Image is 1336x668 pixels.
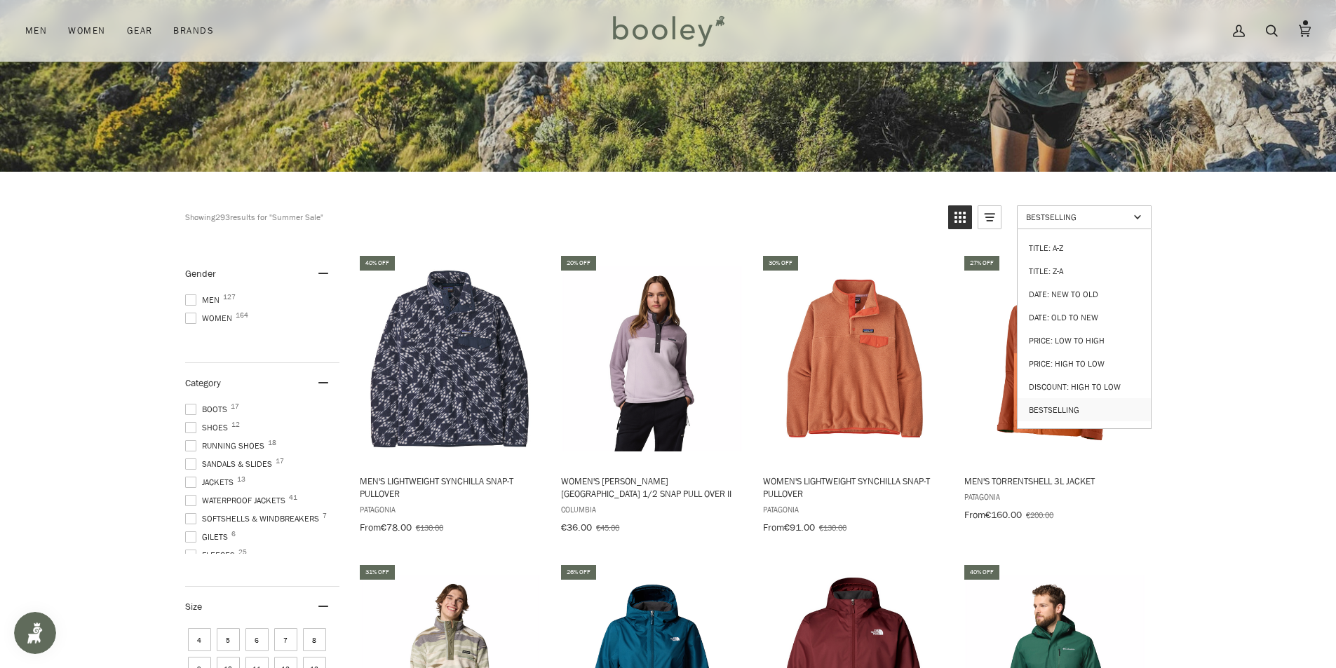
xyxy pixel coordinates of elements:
a: Discount: High to Low [1018,375,1151,398]
span: Columbia [561,503,743,515]
span: €78.00 [381,521,412,534]
span: 12 [231,421,240,428]
span: €200.00 [1026,509,1053,521]
span: From [360,521,381,534]
iframe: Button to open loyalty program pop-up [14,612,56,654]
div: 31% off [360,565,395,580]
ul: Sort options [1017,229,1152,429]
span: Gilets [185,531,232,543]
img: Patagonia Men's Torrentshell 3L Jacket Redtail Rust - Booley Galway [962,266,1148,452]
span: €91.00 [784,521,815,534]
div: 20% off [561,256,596,271]
span: 18 [268,439,276,447]
span: Patagonia [360,503,541,515]
span: Men [25,24,47,38]
a: Price: Low to High [1018,329,1151,352]
span: €130.00 [416,522,443,533]
span: 17 [276,458,284,465]
a: Title: Z-A [1018,259,1151,282]
span: 7 [323,512,327,519]
a: Sort options [1017,205,1152,229]
span: Women [68,24,105,38]
span: Brands [173,24,214,38]
span: Running Shoes [185,439,269,452]
span: Size: 7 [274,628,297,651]
span: Category [185,376,221,390]
img: Patagonia Men's Lightweight Synchilla Snap-T Pullover Synched Flight / New Navy - Booley Galway [358,266,544,452]
span: Size: 4 [188,628,211,651]
img: Patagonia Women's Light Weight Synchilla Snap-T Pullover Sienna Clay - Booley Galway [761,266,947,452]
a: Price: High to Low [1018,352,1151,375]
div: 26% off [561,565,596,580]
span: Men's Lightweight Synchilla Snap-T Pullover [360,475,541,500]
span: Size [185,600,202,613]
div: 30% off [763,256,798,271]
span: 25 [238,549,247,556]
span: Gender [185,267,216,280]
span: Men's Torrentshell 3L Jacket [964,475,1146,487]
span: €160.00 [985,508,1022,522]
span: Bestselling [1026,211,1129,223]
span: Size: 5 [217,628,240,651]
span: Waterproof Jackets [185,494,290,507]
span: Shoes [185,421,232,434]
span: Boots [185,403,231,416]
span: €45.00 [596,522,619,533]
span: Women's Lightweight Synchilla Snap-T Pullover [763,475,945,500]
a: Date: New to Old [1018,282,1151,306]
a: Bestselling [1018,398,1151,421]
span: Jackets [185,476,238,489]
span: Size: 8 [303,628,326,651]
a: Men's Torrentshell 3L Jacket [962,254,1148,526]
span: Fleeces [185,549,239,561]
div: 40% off [964,565,999,580]
span: 13 [237,476,245,483]
span: 164 [236,312,248,319]
div: 27% off [964,256,999,271]
span: Patagonia [964,491,1146,503]
span: Sandals & Slides [185,458,276,470]
img: Booley [607,11,729,51]
span: €36.00 [561,521,592,534]
span: Patagonia [763,503,945,515]
span: From [763,521,784,534]
span: Women's [PERSON_NAME][GEOGRAPHIC_DATA] 1/2 Snap Pull Over II [561,475,743,500]
div: 40% off [360,256,395,271]
span: 17 [231,403,239,410]
a: View grid mode [948,205,972,229]
span: 41 [289,494,297,501]
span: Women [185,312,236,325]
span: 127 [223,294,236,301]
a: Men's Lightweight Synchilla Snap-T Pullover [358,254,544,538]
a: Title: A-Z [1018,236,1151,259]
a: View list mode [978,205,1001,229]
span: €130.00 [819,522,846,533]
span: Men [185,294,224,306]
a: Women's Lightweight Synchilla Snap-T Pullover [761,254,947,538]
a: Date: Old to New [1018,306,1151,329]
span: From [964,508,985,522]
span: Gear [127,24,153,38]
span: Size: 6 [245,628,269,651]
span: Softshells & Windbreakers [185,512,323,525]
div: Showing results for "Summer Sale" [185,205,938,229]
a: Women's Benton Springs 1/2 Snap Pull Over II [559,254,745,538]
span: 6 [231,531,236,538]
b: 293 [215,211,230,223]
